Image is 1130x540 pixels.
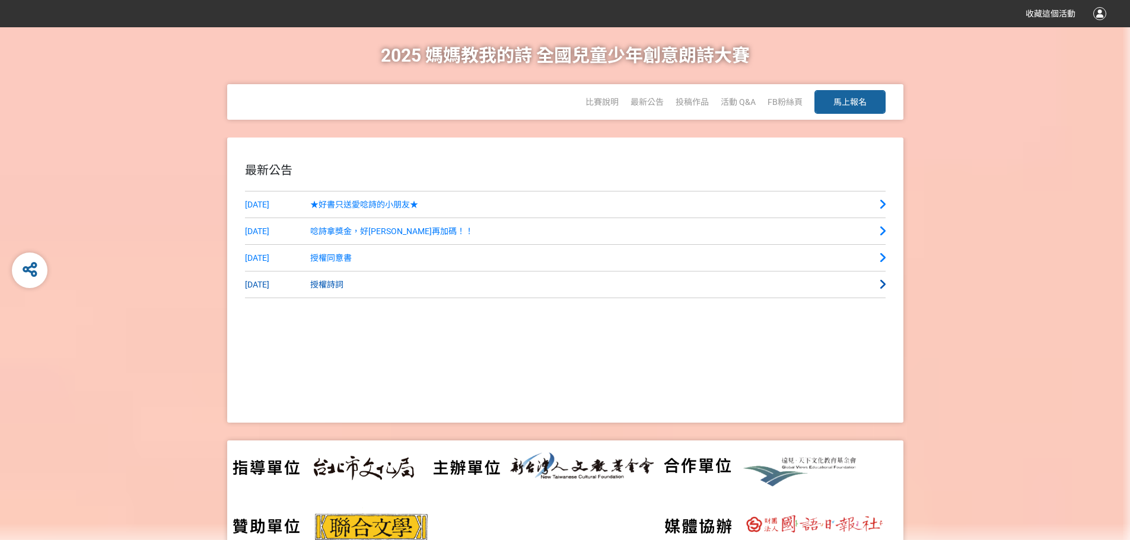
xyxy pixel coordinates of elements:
[245,163,292,177] span: 最新公告
[814,90,886,114] button: 馬上報名
[310,253,352,263] span: 授權同意書
[245,191,886,218] a: [DATE]★好書只送愛唸詩的小朋友★
[245,218,886,245] a: [DATE]唸詩拿獎金，好[PERSON_NAME]再加碼！！
[381,27,750,84] h1: 2025 媽媽教我的詩 全國兒童少年創意朗詩大賽
[310,200,418,209] span: ★好書只送愛唸詩的小朋友★
[310,226,473,236] span: 唸詩拿獎金，好[PERSON_NAME]再加碼！！
[1026,9,1075,18] span: 收藏這個活動
[631,97,664,107] a: 最新公告
[245,191,310,218] span: [DATE]
[245,245,310,271] span: [DATE]
[245,271,886,298] a: [DATE]授權詩詞
[768,97,803,107] a: FB粉絲頁
[310,280,343,289] span: 授權詩詞
[833,97,867,107] span: 馬上報名
[585,97,619,107] a: 比賽說明
[245,245,886,271] a: [DATE]授權同意書
[245,271,310,298] span: [DATE]
[676,97,709,107] a: 投稿作品
[721,97,756,107] a: 活動 Q&A
[245,218,310,245] span: [DATE]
